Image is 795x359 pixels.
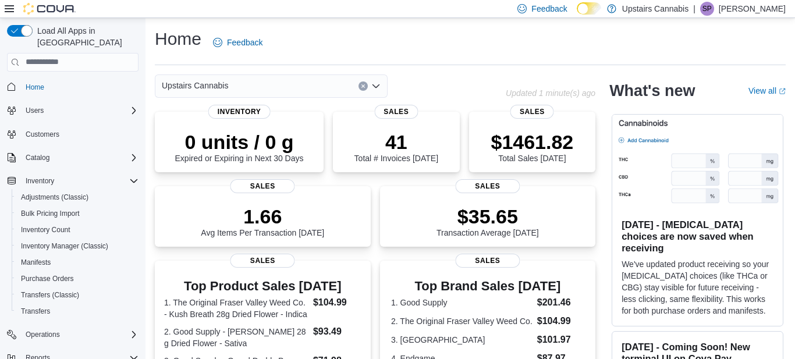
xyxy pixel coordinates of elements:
[359,81,368,91] button: Clear input
[21,258,51,267] span: Manifests
[16,272,79,286] a: Purchase Orders
[16,190,139,204] span: Adjustments (Classic)
[26,83,44,92] span: Home
[702,2,712,16] span: SP
[16,288,84,302] a: Transfers (Classic)
[537,314,584,328] dd: $104.99
[12,238,143,254] button: Inventory Manager (Classic)
[16,223,139,237] span: Inventory Count
[354,130,438,163] div: Total # Invoices [DATE]
[26,176,54,186] span: Inventory
[227,37,262,48] span: Feedback
[700,2,714,16] div: Sean Paradis
[208,31,267,54] a: Feedback
[201,205,324,237] div: Avg Items Per Transaction [DATE]
[208,105,271,119] span: Inventory
[16,207,84,221] a: Bulk Pricing Import
[2,126,143,143] button: Customers
[391,279,584,293] h3: Top Brand Sales [DATE]
[693,2,695,16] p: |
[230,254,295,268] span: Sales
[21,307,50,316] span: Transfers
[175,130,304,163] div: Expired or Expiring in Next 30 Days
[16,304,139,318] span: Transfers
[12,287,143,303] button: Transfers (Classic)
[779,88,786,95] svg: External link
[21,174,59,188] button: Inventory
[155,27,201,51] h1: Home
[16,239,139,253] span: Inventory Manager (Classic)
[164,279,361,293] h3: Top Product Sales [DATE]
[23,3,76,15] img: Cova
[21,209,80,218] span: Bulk Pricing Import
[21,127,139,141] span: Customers
[21,290,79,300] span: Transfers (Classic)
[16,304,55,318] a: Transfers
[2,326,143,343] button: Operations
[16,255,55,269] a: Manifests
[12,254,143,271] button: Manifests
[21,127,64,141] a: Customers
[16,288,139,302] span: Transfers (Classic)
[16,190,93,204] a: Adjustments (Classic)
[748,86,786,95] a: View allExternal link
[622,2,688,16] p: Upstairs Cannabis
[2,150,143,166] button: Catalog
[21,104,48,118] button: Users
[510,105,554,119] span: Sales
[21,328,139,342] span: Operations
[21,241,108,251] span: Inventory Manager (Classic)
[391,297,533,308] dt: 1. Good Supply
[371,81,381,91] button: Open list of options
[16,255,139,269] span: Manifests
[12,205,143,222] button: Bulk Pricing Import
[21,225,70,234] span: Inventory Count
[164,326,308,349] dt: 2. Good Supply - [PERSON_NAME] 28 g Dried Flower - Sativa
[436,205,539,237] div: Transaction Average [DATE]
[2,79,143,95] button: Home
[491,130,573,154] p: $1461.82
[21,193,88,202] span: Adjustments (Classic)
[16,272,139,286] span: Purchase Orders
[506,88,595,98] p: Updated 1 minute(s) ago
[12,271,143,287] button: Purchase Orders
[2,102,143,119] button: Users
[26,106,44,115] span: Users
[531,3,567,15] span: Feedback
[455,179,520,193] span: Sales
[230,179,295,193] span: Sales
[622,258,773,317] p: We've updated product receiving so your [MEDICAL_DATA] choices (like THCa or CBG) stay visible fo...
[577,2,601,15] input: Dark Mode
[21,174,139,188] span: Inventory
[21,80,139,94] span: Home
[162,79,228,93] span: Upstairs Cannabis
[12,189,143,205] button: Adjustments (Classic)
[33,25,139,48] span: Load All Apps in [GEOGRAPHIC_DATA]
[374,105,418,119] span: Sales
[26,130,59,139] span: Customers
[391,315,533,327] dt: 2. The Original Fraser Valley Weed Co.
[12,303,143,319] button: Transfers
[16,207,139,221] span: Bulk Pricing Import
[537,333,584,347] dd: $101.97
[21,151,54,165] button: Catalog
[354,130,438,154] p: 41
[21,274,74,283] span: Purchase Orders
[622,219,773,254] h3: [DATE] - [MEDICAL_DATA] choices are now saved when receiving
[175,130,304,154] p: 0 units / 0 g
[537,296,584,310] dd: $201.46
[26,153,49,162] span: Catalog
[21,80,49,94] a: Home
[313,296,361,310] dd: $104.99
[12,222,143,238] button: Inventory Count
[609,81,695,100] h2: What's new
[21,104,139,118] span: Users
[455,254,520,268] span: Sales
[491,130,573,163] div: Total Sales [DATE]
[21,328,65,342] button: Operations
[16,239,113,253] a: Inventory Manager (Classic)
[164,297,308,320] dt: 1. The Original Fraser Valley Weed Co. - Kush Breath 28g Dried Flower - Indica
[391,334,533,346] dt: 3. [GEOGRAPHIC_DATA]
[719,2,786,16] p: [PERSON_NAME]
